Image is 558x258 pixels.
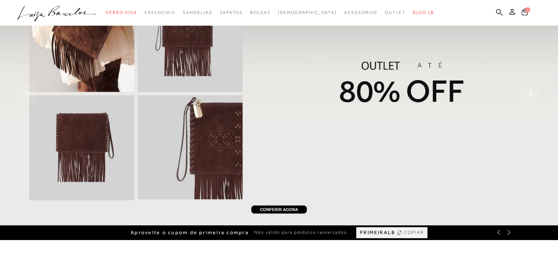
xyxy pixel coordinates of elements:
[404,229,424,236] span: COPIAR
[106,6,137,19] a: noSubCategoriesText
[254,229,349,236] span: Não válido para produtos remarcados.
[219,6,242,19] a: noSubCategoriesText
[344,6,378,19] a: noSubCategoriesText
[250,10,271,15] span: Bolsas
[278,10,337,15] span: [DEMOGRAPHIC_DATA]
[385,10,405,15] span: Outlet
[519,8,530,18] button: 0
[219,10,242,15] span: Sapatos
[183,10,212,15] span: Sandálias
[145,10,175,15] span: Essenciais
[145,6,175,19] a: noSubCategoriesText
[183,6,212,19] a: noSubCategoriesText
[131,229,249,236] span: Aproveite o cupom de primeira compra
[413,6,434,19] a: BLOG LB
[413,10,434,15] span: BLOG LB
[344,10,378,15] span: Acessórios
[278,6,337,19] a: noSubCategoriesText
[250,6,271,19] a: noSubCategoriesText
[525,7,530,12] span: 0
[106,10,137,15] span: Verão Viva
[385,6,405,19] a: noSubCategoriesText
[360,229,395,236] span: PRIMEIRALB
